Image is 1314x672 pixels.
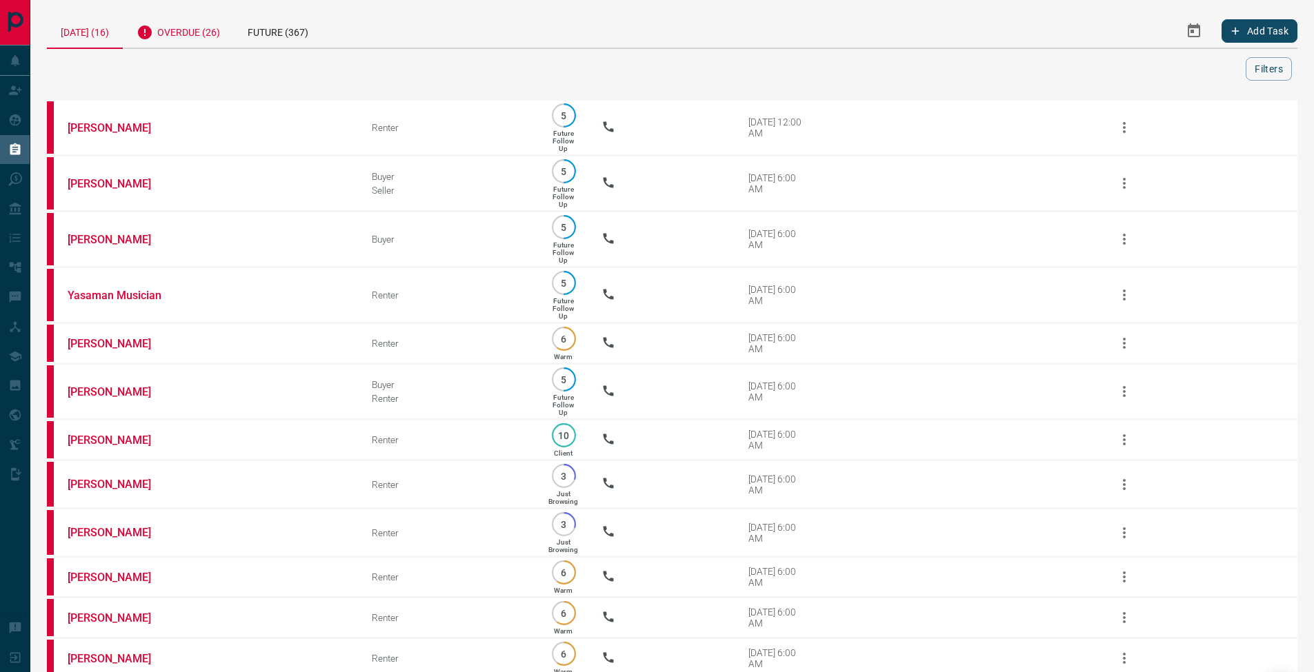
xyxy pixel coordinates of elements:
[372,571,526,582] div: Renter
[559,471,569,481] p: 3
[553,297,574,320] p: Future Follow Up
[47,599,54,636] div: property.ca
[372,171,526,182] div: Buyer
[372,653,526,664] div: Renter
[123,14,234,48] div: Overdue (26)
[234,14,322,48] div: Future (367)
[559,430,569,440] p: 10
[748,116,807,139] div: [DATE] 12:00 AM
[47,157,54,210] div: property.ca
[47,462,54,507] div: property.ca
[68,337,171,350] a: [PERSON_NAME]
[559,166,569,176] p: 5
[559,110,569,121] p: 5
[47,421,54,458] div: property.ca
[47,101,54,154] div: property.ca
[553,241,574,264] p: Future Follow Up
[1177,14,1211,48] button: Select Date Range
[372,234,526,245] div: Buyer
[372,527,526,538] div: Renter
[68,652,171,665] a: [PERSON_NAME]
[68,478,171,491] a: [PERSON_NAME]
[553,130,574,152] p: Future Follow Up
[748,607,807,629] div: [DATE] 6:00 AM
[748,228,807,250] div: [DATE] 6:00 AM
[748,429,807,451] div: [DATE] 6:00 AM
[559,334,569,344] p: 6
[1246,57,1292,81] button: Filters
[47,14,123,49] div: [DATE] (16)
[748,172,807,194] div: [DATE] 6:00 AM
[68,233,171,246] a: [PERSON_NAME]
[748,647,807,669] div: [DATE] 6:00 AM
[372,185,526,196] div: Seller
[47,558,54,595] div: property.ca
[68,385,171,398] a: [PERSON_NAME]
[559,608,569,618] p: 6
[554,449,573,457] p: Client
[47,269,54,321] div: property.ca
[559,278,569,288] p: 5
[553,394,574,416] p: Future Follow Up
[548,538,578,553] p: Just Browsing
[68,434,171,447] a: [PERSON_NAME]
[372,479,526,490] div: Renter
[554,587,573,594] p: Warm
[372,379,526,390] div: Buyer
[68,611,171,624] a: [PERSON_NAME]
[68,571,171,584] a: [PERSON_NAME]
[372,393,526,404] div: Renter
[548,490,578,505] p: Just Browsing
[553,185,574,208] p: Future Follow Up
[748,332,807,354] div: [DATE] 6:00 AM
[1222,19,1297,43] button: Add Task
[372,122,526,133] div: Renter
[748,522,807,544] div: [DATE] 6:00 AM
[748,474,807,496] div: [DATE] 6:00 AM
[554,627,573,635] p: Warm
[559,222,569,232] p: 5
[47,365,54,418] div: property.ca
[559,519,569,529] p: 3
[68,177,171,190] a: [PERSON_NAME]
[372,338,526,349] div: Renter
[47,213,54,265] div: property.ca
[554,353,573,360] p: Warm
[559,374,569,385] p: 5
[47,510,54,555] div: property.ca
[372,289,526,301] div: Renter
[68,289,171,302] a: Yasaman Musician
[748,284,807,306] div: [DATE] 6:00 AM
[68,121,171,134] a: [PERSON_NAME]
[559,649,569,659] p: 6
[748,566,807,588] div: [DATE] 6:00 AM
[372,434,526,445] div: Renter
[68,526,171,539] a: [PERSON_NAME]
[748,380,807,403] div: [DATE] 6:00 AM
[372,612,526,623] div: Renter
[47,325,54,362] div: property.ca
[559,567,569,578] p: 6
